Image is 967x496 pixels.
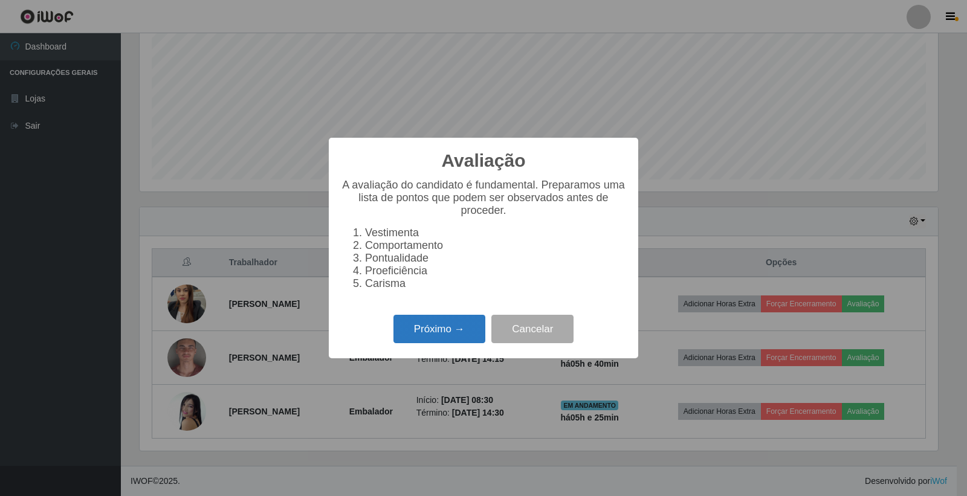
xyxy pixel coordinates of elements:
[393,315,485,343] button: Próximo →
[365,227,626,239] li: Vestimenta
[491,315,574,343] button: Cancelar
[341,179,626,217] p: A avaliação do candidato é fundamental. Preparamos uma lista de pontos que podem ser observados a...
[365,252,626,265] li: Pontualidade
[442,150,526,172] h2: Avaliação
[365,277,626,290] li: Carisma
[365,265,626,277] li: Proeficiência
[365,239,626,252] li: Comportamento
